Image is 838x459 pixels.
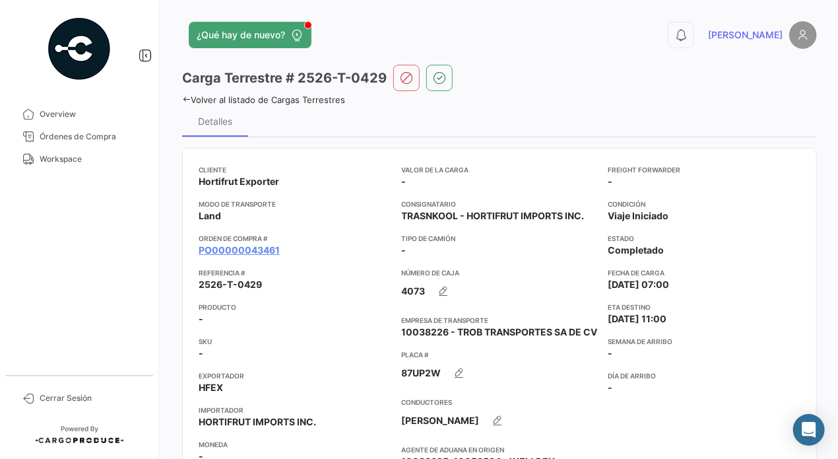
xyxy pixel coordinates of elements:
span: Órdenes de Compra [40,131,143,143]
app-card-info-title: SKU [199,336,391,347]
div: Abrir Intercom Messenger [793,414,825,446]
app-card-info-title: Referencia # [199,267,391,278]
app-card-info-title: Importador [199,405,391,415]
span: Overview [40,108,143,120]
span: - [199,312,203,326]
app-card-info-title: Freight Forwarder [608,164,801,175]
div: Detalles [198,116,232,127]
app-card-info-title: Modo de Transporte [199,199,391,209]
a: Workspace [11,148,148,170]
app-card-info-title: Cliente [199,164,391,175]
span: Hortifrut Exporter [199,175,279,188]
app-card-info-title: Fecha de carga [608,267,801,278]
a: Overview [11,103,148,125]
span: ¿Qué hay de nuevo? [197,28,285,42]
app-card-info-title: Consignatario [402,199,598,209]
img: placeholder-user.png [789,21,817,49]
button: ¿Qué hay de nuevo? [189,22,311,48]
span: 2526-T-0429 [199,278,262,291]
span: - [402,175,406,188]
span: 10038226 - TROB TRANSPORTES SA DE CV [402,326,598,339]
app-card-info-title: Tipo de Camión [402,233,598,244]
app-card-info-title: Empresa de Transporte [402,315,598,326]
span: - [608,381,613,394]
span: 4073 [402,285,426,298]
span: Workspace [40,153,143,165]
span: [DATE] 07:00 [608,278,670,291]
app-card-info-title: ETA Destino [608,302,801,312]
app-card-info-title: Agente de Aduana en Origen [402,444,598,455]
app-card-info-title: Día de Arribo [608,371,801,381]
a: Órdenes de Compra [11,125,148,148]
span: - [402,244,406,257]
span: - [608,175,613,188]
a: Volver al listado de Cargas Terrestres [182,94,345,105]
span: Land [199,209,221,223]
app-card-info-title: Producto [199,302,391,312]
app-card-info-title: Moneda [199,439,391,450]
h3: Carga Terrestre # 2526-T-0429 [182,69,387,87]
app-card-info-title: Valor de la Carga [402,164,598,175]
span: HFEX [199,381,223,394]
app-card-info-title: Número de Caja [402,267,598,278]
app-card-info-title: Exportador [199,371,391,381]
span: Cerrar Sesión [40,392,143,404]
span: [PERSON_NAME] [402,414,480,427]
app-card-info-title: Orden de Compra # [199,233,391,244]
span: Viaje Iniciado [608,209,669,223]
span: - [199,347,203,360]
span: TRASNKOOL - HORTIFRUT IMPORTS INC. [402,209,585,223]
app-card-info-title: Placa # [402,349,598,360]
app-card-info-title: Semana de Arribo [608,336,801,347]
app-card-info-title: Conductores [402,397,598,407]
span: 87UP2W [402,367,441,380]
img: powered-by.png [46,16,112,82]
span: [PERSON_NAME] [708,28,783,42]
app-card-info-title: Estado [608,233,801,244]
app-card-info-title: Condición [608,199,801,209]
span: - [608,347,613,360]
a: PO00000043461 [199,244,280,257]
span: HORTIFRUT IMPORTS INC. [199,415,316,429]
span: [DATE] 11:00 [608,312,667,326]
span: Completado [608,244,664,257]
